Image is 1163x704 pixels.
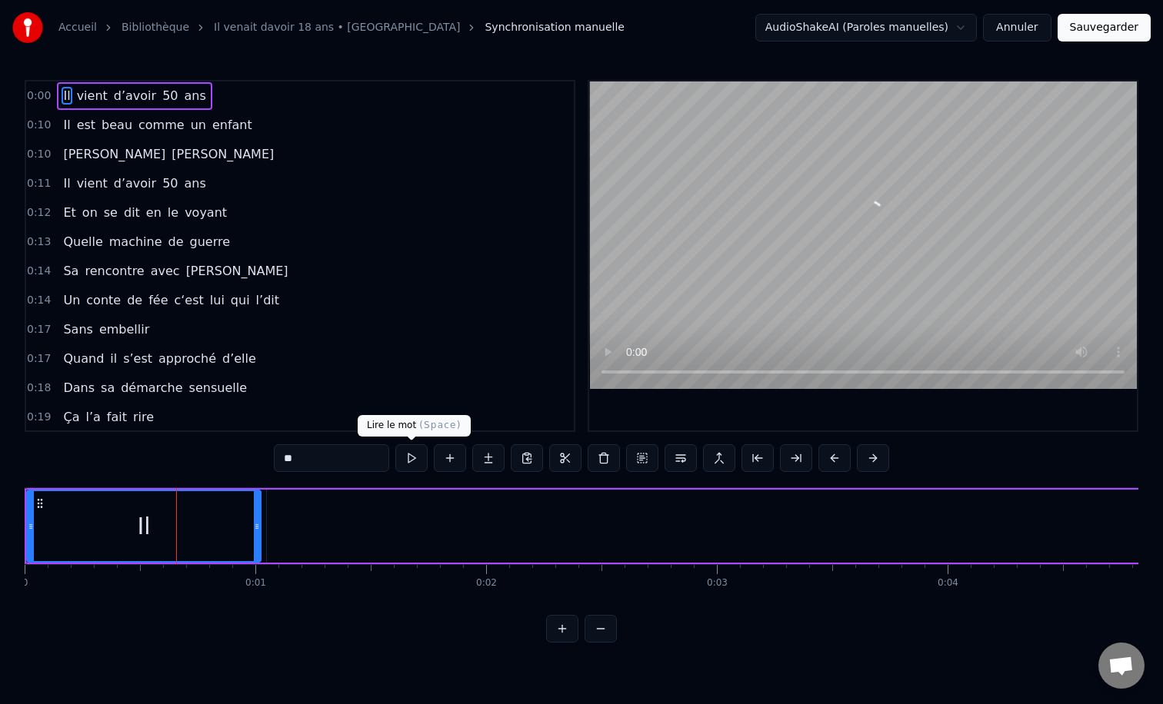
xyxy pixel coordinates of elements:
span: est [75,116,97,134]
span: Il [62,174,72,192]
div: 0:03 [707,577,728,589]
span: enfant [211,116,254,134]
span: 0:10 [27,147,51,162]
div: Il [137,509,150,543]
span: Il [62,116,72,134]
span: d’elle [221,350,258,367]
span: ans [182,174,207,192]
span: dit [122,204,142,221]
div: 0 [22,577,28,589]
span: machine [108,233,164,251]
a: Bibliothèque [122,20,189,35]
span: fait [105,408,128,426]
span: un [189,116,208,134]
span: sa [99,379,116,397]
span: Un [62,291,82,309]
div: 0:04 [938,577,958,589]
span: l’a [84,408,102,426]
span: le [166,204,180,221]
span: en [145,204,163,221]
span: l’dit [255,291,281,309]
span: vient [75,87,109,105]
span: 0:14 [27,264,51,279]
span: ( Space ) [419,420,461,430]
span: d’avoir [112,87,158,105]
span: ans [182,87,207,105]
span: Quand [62,350,105,367]
span: de [167,233,185,251]
a: Ouvrir le chat [1098,643,1145,689]
span: démarche [119,379,184,397]
button: Sauvegarder [1058,14,1151,42]
span: [PERSON_NAME] [185,262,290,280]
span: Ça [62,408,81,426]
span: 0:10 [27,118,51,133]
span: Dans [62,379,96,397]
span: avec [149,262,182,280]
span: 50 [161,87,179,105]
span: sensuelle [188,379,248,397]
button: Annuler [983,14,1051,42]
span: [PERSON_NAME] [62,145,167,163]
span: 0:19 [27,410,51,425]
span: rencontre [83,262,145,280]
span: s’est [122,350,154,367]
span: se [102,204,119,221]
span: rire [132,408,155,426]
span: c‘est [172,291,205,309]
span: [PERSON_NAME] [170,145,275,163]
span: 0:13 [27,234,51,250]
span: 0:18 [27,380,51,396]
span: Sa [62,262,80,280]
span: voyant [183,204,228,221]
a: Accueil [58,20,97,35]
div: Lire le mot [358,415,471,437]
span: Sans [62,320,94,338]
span: comme [137,116,186,134]
span: 0:12 [27,205,51,221]
span: on [81,204,99,221]
span: beau [100,116,134,134]
span: embellir [98,320,151,338]
span: Et [62,204,77,221]
span: fée [147,291,169,309]
span: guerre [188,233,232,251]
span: 0:14 [27,293,51,308]
span: conte [85,291,122,309]
span: 0:17 [27,322,51,337]
span: 0:00 [27,88,51,104]
span: approché [157,350,218,367]
span: Il [62,87,72,105]
span: Synchronisation manuelle [485,20,625,35]
span: 0:17 [27,351,51,367]
span: lui [208,291,226,309]
span: il [108,350,118,367]
div: 0:01 [245,577,266,589]
span: qui [229,291,252,309]
span: 0:11 [27,176,51,191]
a: Il venait davoir 18 ans • [GEOGRAPHIC_DATA] [214,20,460,35]
span: 50 [161,174,179,192]
nav: breadcrumb [58,20,625,35]
span: Quelle [62,233,104,251]
span: d’avoir [112,174,158,192]
img: youka [12,12,43,43]
span: vient [75,174,109,192]
div: 0:02 [476,577,497,589]
span: de [125,291,144,309]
